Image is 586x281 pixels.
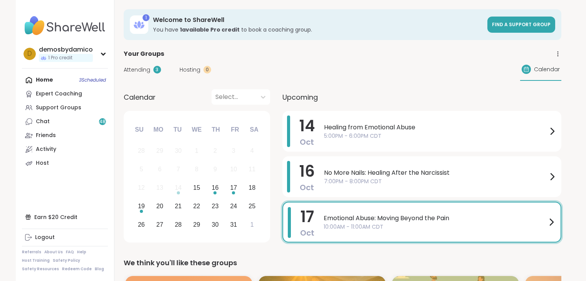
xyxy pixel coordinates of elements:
div: 0 [203,66,211,74]
span: Emotional Abuse: Moving Beyond the Pain [324,214,547,223]
span: 16 [299,161,315,182]
div: 15 [193,182,200,193]
div: Th [207,121,224,138]
div: Not available Tuesday, October 7th, 2025 [170,161,186,178]
span: 1 Pro credit [48,55,72,61]
span: Oct [300,227,314,238]
div: 28 [138,146,145,156]
a: Help [77,249,86,255]
a: Host [22,156,108,170]
div: 13 [156,182,163,193]
div: 10 [230,164,237,174]
span: 10:00AM - 11:00AM CDT [324,223,547,231]
div: 1 [143,14,149,21]
div: demosbydamico [39,45,93,54]
span: No More Nails: Healing After the Narcissist [324,168,547,177]
h3: You have to book a coaching group. [153,26,483,33]
a: About Us [44,249,63,255]
div: Choose Thursday, October 16th, 2025 [207,180,223,196]
a: Friends [22,129,108,142]
div: Not available Friday, October 10th, 2025 [225,161,242,178]
div: Not available Sunday, October 12th, 2025 [133,180,150,196]
img: ShareWell Nav Logo [22,12,108,39]
div: 8 [195,164,198,174]
a: Safety Policy [53,258,80,263]
div: Mo [150,121,167,138]
a: Support Groups [22,101,108,115]
span: 7:00PM - 8:00PM CDT [324,177,547,186]
a: Logout [22,231,108,244]
div: 14 [175,182,182,193]
div: 27 [156,219,163,230]
div: Choose Saturday, October 18th, 2025 [244,180,260,196]
div: Not available Saturday, October 11th, 2025 [244,161,260,178]
div: Choose Tuesday, October 28th, 2025 [170,216,186,233]
span: Healing from Emotional Abuse [324,123,547,132]
div: 17 [230,182,237,193]
div: Friends [36,132,56,139]
div: 19 [138,201,145,211]
a: FAQ [66,249,74,255]
div: Choose Wednesday, October 29th, 2025 [188,216,205,233]
div: 12 [138,182,145,193]
div: 3 [232,146,235,156]
div: Not available Saturday, October 4th, 2025 [244,143,260,159]
div: Choose Sunday, October 19th, 2025 [133,198,150,214]
div: Logout [35,234,55,241]
div: Not available Monday, October 6th, 2025 [151,161,168,178]
div: 28 [175,219,182,230]
div: Choose Thursday, October 30th, 2025 [207,216,223,233]
a: Blog [95,266,104,272]
div: Host [36,159,49,167]
span: Your Groups [124,49,164,59]
a: Safety Resources [22,266,59,272]
span: Find a support group [492,21,551,28]
div: 20 [156,201,163,211]
div: Support Groups [36,104,81,112]
a: Find a support group [487,17,555,33]
div: Choose Friday, October 17th, 2025 [225,180,242,196]
div: 29 [156,146,163,156]
div: Earn $20 Credit [22,210,108,224]
div: 30 [175,146,182,156]
div: Su [131,121,148,138]
span: Calendar [534,65,560,74]
div: 22 [193,201,200,211]
div: Choose Friday, October 31st, 2025 [225,216,242,233]
a: Activity [22,142,108,156]
a: Referrals [22,249,41,255]
span: 17 [301,206,314,227]
div: Not available Monday, September 29th, 2025 [151,143,168,159]
div: 11 [249,164,255,174]
div: Not available Wednesday, October 1st, 2025 [188,143,205,159]
div: 18 [249,182,255,193]
span: Hosting [180,66,200,74]
div: Choose Wednesday, October 22nd, 2025 [188,198,205,214]
div: 3 [153,66,161,74]
div: Choose Saturday, November 1st, 2025 [244,216,260,233]
div: Choose Tuesday, October 21st, 2025 [170,198,186,214]
span: 48 [99,119,106,125]
div: We think you'll like these groups [124,258,561,268]
div: Expert Coaching [36,90,82,98]
div: 7 [176,164,180,174]
div: Not available Sunday, September 28th, 2025 [133,143,150,159]
div: Choose Saturday, October 25th, 2025 [244,198,260,214]
div: 9 [213,164,217,174]
div: 21 [175,201,182,211]
div: Choose Friday, October 24th, 2025 [225,198,242,214]
div: 2 [213,146,217,156]
div: Not available Friday, October 3rd, 2025 [225,143,242,159]
a: Host Training [22,258,50,263]
div: 31 [230,219,237,230]
span: 5:00PM - 6:00PM CDT [324,132,547,140]
span: Oct [300,182,314,193]
div: Choose Monday, October 27th, 2025 [151,216,168,233]
div: Choose Monday, October 20th, 2025 [151,198,168,214]
div: Chat [36,118,50,125]
div: Not available Wednesday, October 8th, 2025 [188,161,205,178]
div: 5 [139,164,143,174]
div: 26 [138,219,145,230]
div: Choose Sunday, October 26th, 2025 [133,216,150,233]
b: 1 available Pro credit [180,26,240,33]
